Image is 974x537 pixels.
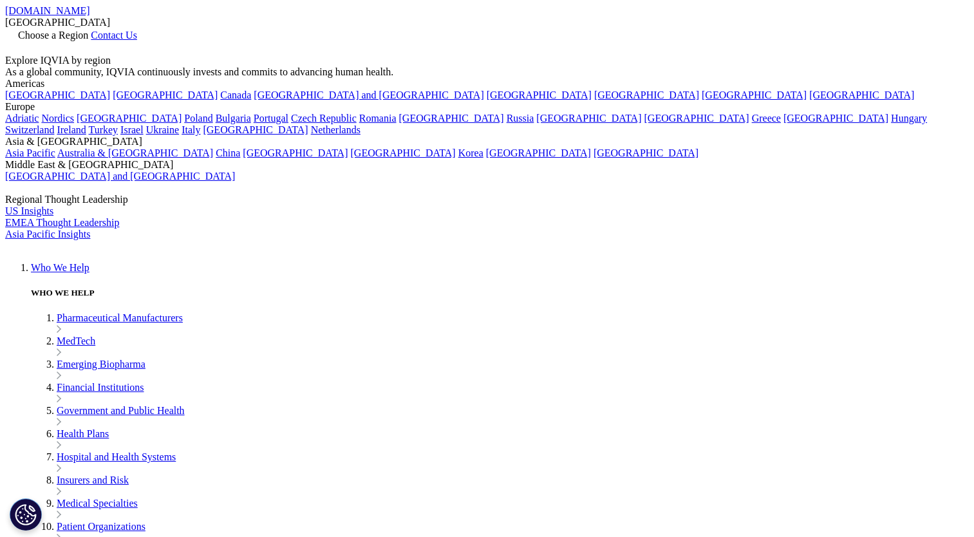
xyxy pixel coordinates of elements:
[594,147,698,158] a: [GEOGRAPHIC_DATA]
[254,113,288,124] a: Portugal
[5,66,969,78] div: As a global community, IQVIA continuously invests and commits to advancing human health.
[5,194,969,205] div: Regional Thought Leadership
[146,124,180,135] a: Ukraine
[5,78,969,89] div: Americas
[88,124,118,135] a: Turkey
[5,136,969,147] div: Asia & [GEOGRAPHIC_DATA]
[5,124,54,135] a: Switzerland
[351,147,456,158] a: [GEOGRAPHIC_DATA]
[57,405,185,416] a: Government and Public Health
[644,113,749,124] a: [GEOGRAPHIC_DATA]
[5,89,110,100] a: [GEOGRAPHIC_DATA]
[311,124,361,135] a: Netherlands
[216,113,251,124] a: Bulgaria
[486,147,591,158] a: [GEOGRAPHIC_DATA]
[57,521,145,532] a: Patient Organizations
[41,113,74,124] a: Nordics
[57,359,145,370] a: Emerging Biopharma
[57,335,95,346] a: MedTech
[57,124,86,135] a: Ireland
[57,451,176,462] a: Hospital and Health Systems
[752,113,781,124] a: Greece
[5,229,90,240] a: Asia Pacific Insights
[57,312,183,323] a: Pharmaceutical Manufacturers
[399,113,504,124] a: [GEOGRAPHIC_DATA]
[182,124,200,135] a: Italy
[5,113,39,124] a: Adriatic
[5,205,53,216] a: US Insights
[243,147,348,158] a: [GEOGRAPHIC_DATA]
[809,89,914,100] a: [GEOGRAPHIC_DATA]
[5,5,90,16] a: [DOMAIN_NAME]
[18,30,88,41] span: Choose a Region
[57,475,129,485] a: Insurers and Risk
[31,288,969,298] h5: WHO WE HELP
[536,113,641,124] a: [GEOGRAPHIC_DATA]
[57,428,109,439] a: Health Plans
[359,113,397,124] a: Romania
[216,147,240,158] a: China
[120,124,144,135] a: Israel
[91,30,137,41] a: Contact Us
[31,262,89,273] a: Who We Help
[5,55,969,66] div: Explore IQVIA by region
[5,171,235,182] a: [GEOGRAPHIC_DATA] and [GEOGRAPHIC_DATA]
[458,147,483,158] a: Korea
[487,89,592,100] a: [GEOGRAPHIC_DATA]
[184,113,212,124] a: Poland
[77,113,182,124] a: [GEOGRAPHIC_DATA]
[5,17,969,28] div: [GEOGRAPHIC_DATA]
[220,89,251,100] a: Canada
[783,113,888,124] a: [GEOGRAPHIC_DATA]
[57,147,213,158] a: Australia & [GEOGRAPHIC_DATA]
[594,89,699,100] a: [GEOGRAPHIC_DATA]
[5,217,119,228] a: EMEA Thought Leadership
[113,89,218,100] a: [GEOGRAPHIC_DATA]
[891,113,927,124] a: Hungary
[291,113,357,124] a: Czech Republic
[203,124,308,135] a: [GEOGRAPHIC_DATA]
[5,101,969,113] div: Europe
[702,89,807,100] a: [GEOGRAPHIC_DATA]
[5,147,55,158] a: Asia Pacific
[507,113,534,124] a: Russia
[57,382,144,393] a: Financial Institutions
[10,498,42,531] button: Cookies Settings
[254,89,483,100] a: [GEOGRAPHIC_DATA] and [GEOGRAPHIC_DATA]
[57,498,138,509] a: Medical Specialties
[5,159,969,171] div: Middle East & [GEOGRAPHIC_DATA]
